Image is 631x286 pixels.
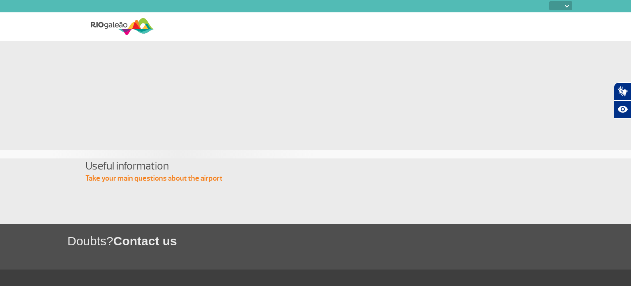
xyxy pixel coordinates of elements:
h1: Doubts? [67,233,631,249]
button: Abrir recursos assistivos. [614,100,631,119]
span: Contact us [113,234,177,248]
div: Plugin de acessibilidade da Hand Talk. [614,82,631,119]
p: Take your main questions about the airport [85,174,546,184]
h4: Useful information [85,158,546,174]
button: Abrir tradutor de língua de sinais. [614,82,631,100]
